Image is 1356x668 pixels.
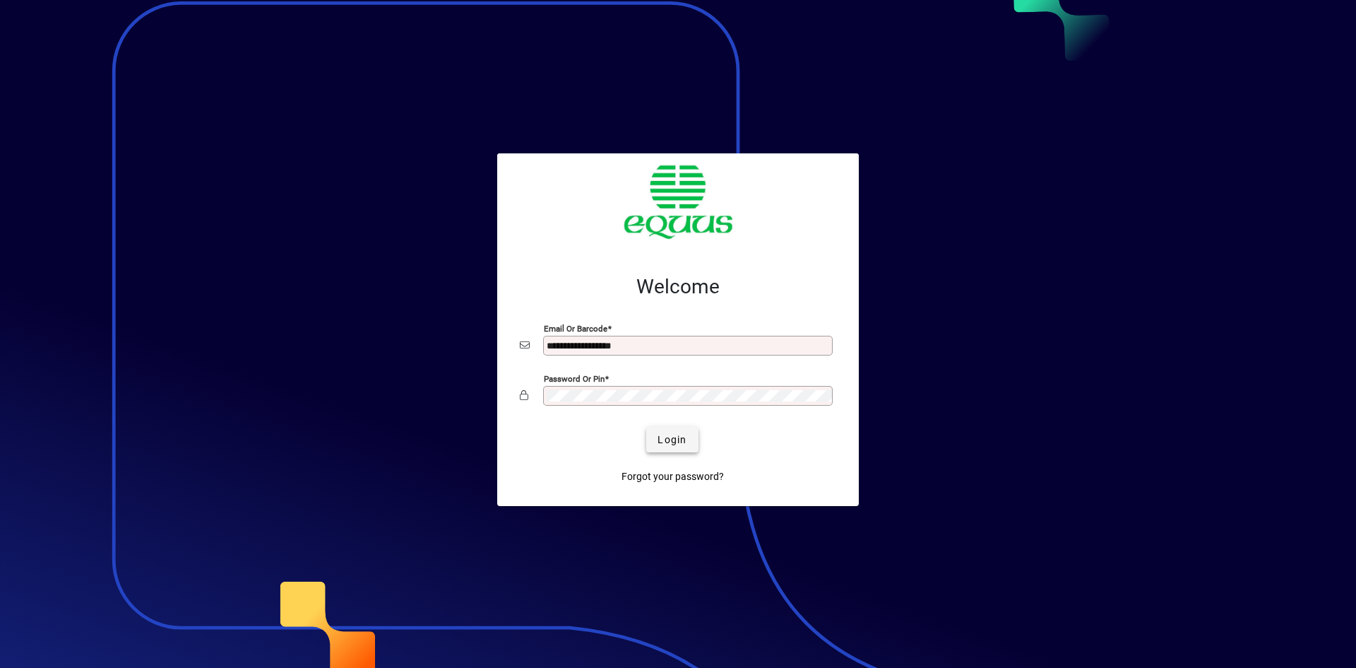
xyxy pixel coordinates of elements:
[616,464,730,489] a: Forgot your password?
[658,433,686,447] span: Login
[544,324,607,334] mat-label: Email or Barcode
[621,469,724,484] span: Forgot your password?
[520,275,836,299] h2: Welcome
[646,427,698,452] button: Login
[544,374,605,384] mat-label: Password or Pin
